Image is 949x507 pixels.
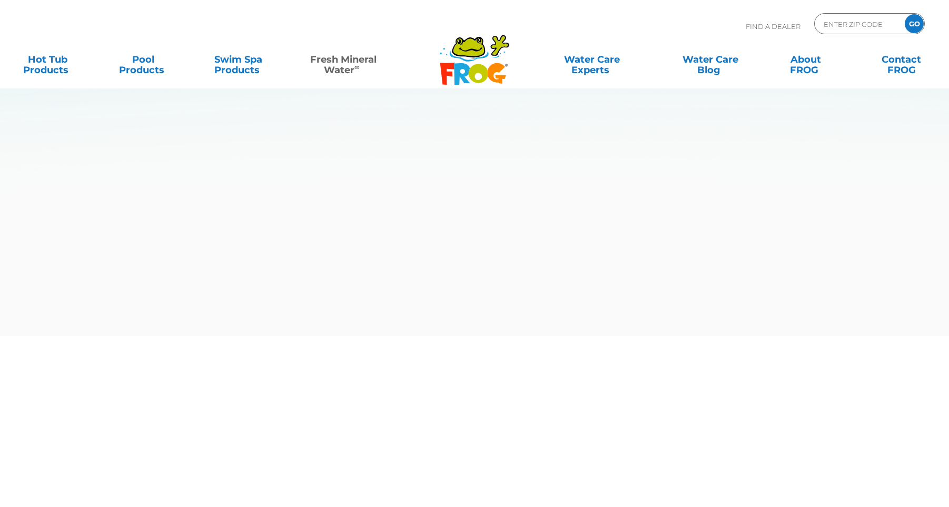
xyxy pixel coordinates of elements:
[106,49,180,70] a: PoolProducts
[434,21,515,85] img: Frog Products Logo
[201,49,275,70] a: Swim SpaProducts
[531,49,652,70] a: Water CareExperts
[905,14,924,33] input: GO
[674,49,748,70] a: Water CareBlog
[11,49,85,70] a: Hot TubProducts
[297,49,390,70] a: Fresh MineralWater∞
[354,63,360,71] sup: ∞
[864,49,938,70] a: ContactFROG
[746,13,800,39] p: Find A Dealer
[769,49,843,70] a: AboutFROG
